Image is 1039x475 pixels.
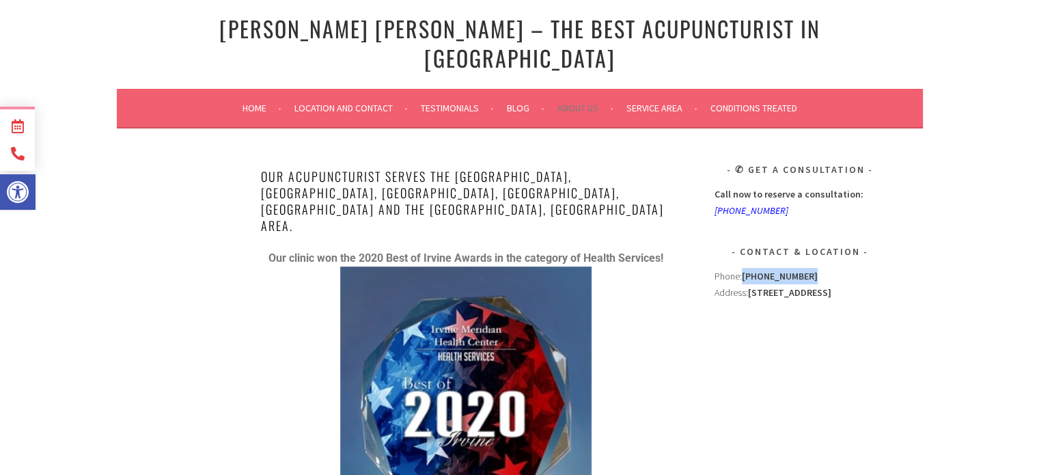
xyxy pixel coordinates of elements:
[219,12,820,74] a: [PERSON_NAME] [PERSON_NAME] – The Best Acupuncturist In [GEOGRAPHIC_DATA]
[710,100,797,116] a: Conditions Treated
[742,270,818,282] strong: [PHONE_NUMBER]
[243,100,281,116] a: Home
[715,161,885,178] h3: ✆ Get A Consultation
[626,100,697,116] a: Service Area
[715,243,885,260] h3: Contact & Location
[268,252,663,264] strong: Our clinic won the 2020 Best of Irvine Awards in the category of Health Services!
[261,167,664,234] span: oUR Acupuncturist serves the [GEOGRAPHIC_DATA], [GEOGRAPHIC_DATA], [GEOGRAPHIC_DATA], [GEOGRAPHIC...
[715,188,863,200] strong: Call now to reserve a consultation:
[294,100,408,116] a: Location and Contact
[715,204,788,217] a: [PHONE_NUMBER]
[421,100,494,116] a: Testimonials
[715,268,885,472] div: Address:
[748,286,831,299] strong: [STREET_ADDRESS]
[715,268,885,284] div: Phone:
[507,100,544,116] a: Blog
[557,100,613,116] a: About Us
